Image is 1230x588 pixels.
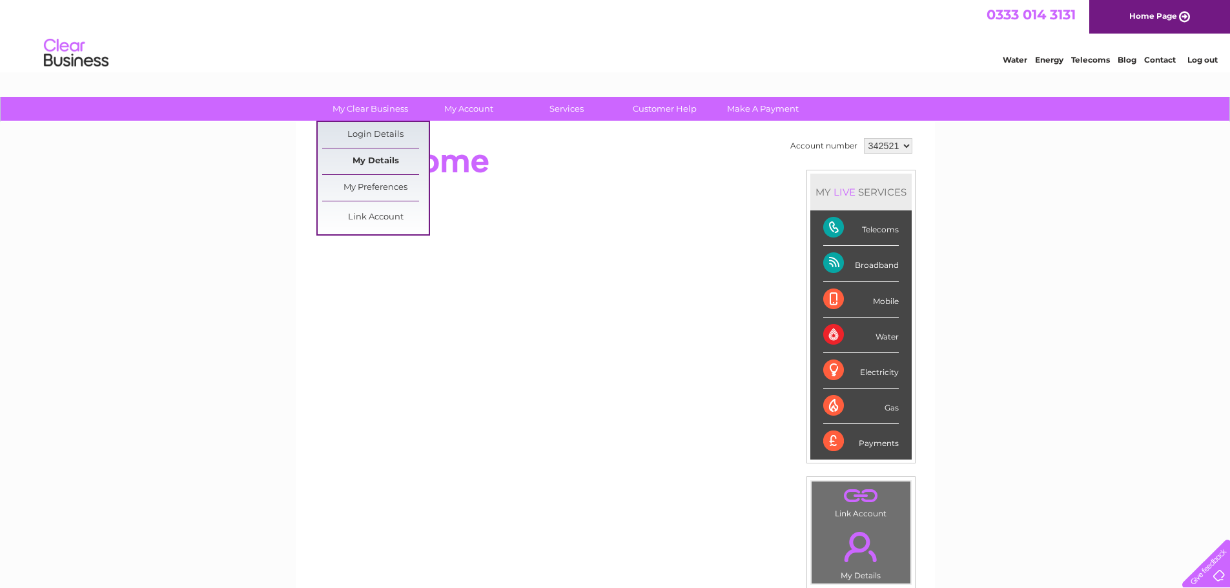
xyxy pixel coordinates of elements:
[823,389,899,424] div: Gas
[415,97,522,121] a: My Account
[811,481,911,522] td: Link Account
[823,318,899,353] div: Water
[815,485,907,507] a: .
[831,186,858,198] div: LIVE
[710,97,816,121] a: Make A Payment
[317,97,424,121] a: My Clear Business
[43,34,109,73] img: logo.png
[611,97,718,121] a: Customer Help
[987,6,1076,23] a: 0333 014 3131
[322,122,429,148] a: Login Details
[513,97,620,121] a: Services
[1187,55,1218,65] a: Log out
[1144,55,1176,65] a: Contact
[823,210,899,246] div: Telecoms
[322,148,429,174] a: My Details
[1035,55,1063,65] a: Energy
[322,175,429,201] a: My Preferences
[823,282,899,318] div: Mobile
[311,7,921,63] div: Clear Business is a trading name of Verastar Limited (registered in [GEOGRAPHIC_DATA] No. 3667643...
[811,521,911,584] td: My Details
[815,524,907,569] a: .
[1071,55,1110,65] a: Telecoms
[1118,55,1136,65] a: Blog
[322,205,429,230] a: Link Account
[810,174,912,210] div: MY SERVICES
[787,135,861,157] td: Account number
[823,246,899,281] div: Broadband
[823,424,899,459] div: Payments
[823,353,899,389] div: Electricity
[1003,55,1027,65] a: Water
